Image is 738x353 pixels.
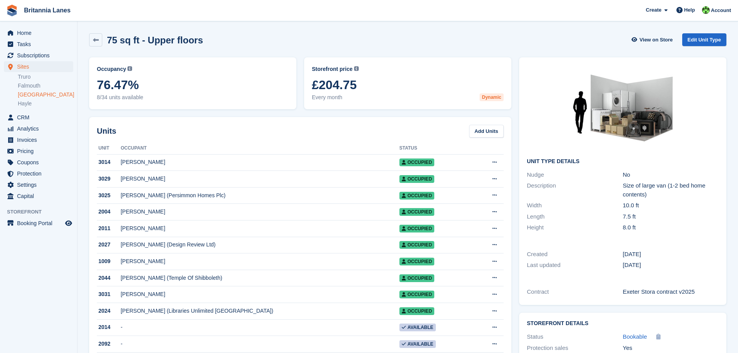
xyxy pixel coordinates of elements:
[527,250,623,259] div: Created
[17,179,64,190] span: Settings
[4,218,73,229] a: menu
[527,261,623,270] div: Last updated
[527,201,623,210] div: Width
[17,50,64,61] span: Subscriptions
[623,181,719,199] div: Size of large van (1-2 bed home contents)
[527,320,719,327] h2: Storefront Details
[565,65,681,152] img: 75-sqft-unit.jpg
[623,212,719,221] div: 7.5 ft
[97,257,120,265] div: 1009
[4,123,73,134] a: menu
[97,191,120,200] div: 3025
[354,66,359,71] img: icon-info-grey-7440780725fd019a000dd9b08b2336e03edf1995a4989e88bcd33f0948082b44.svg
[97,175,120,183] div: 3029
[527,181,623,199] div: Description
[7,208,77,216] span: Storefront
[97,274,120,282] div: 2044
[623,201,719,210] div: 10.0 ft
[623,250,719,259] div: [DATE]
[97,78,289,92] span: 76.47%
[4,146,73,157] a: menu
[120,175,399,183] div: [PERSON_NAME]
[6,5,18,16] img: stora-icon-8386f47178a22dfd0bd8f6a31ec36ba5ce8667c1dd55bd0f319d3a0aa187defe.svg
[120,142,399,155] th: Occupant
[469,125,504,138] a: Add Units
[120,158,399,166] div: [PERSON_NAME]
[17,28,64,38] span: Home
[527,344,623,353] div: Protection sales
[623,288,719,296] div: Exeter Stora contract v2025
[120,336,399,353] td: -
[64,219,73,228] a: Preview store
[702,6,710,14] img: Robert Parr
[399,307,434,315] span: Occupied
[120,241,399,249] div: [PERSON_NAME] (Design Review Ltd)
[4,28,73,38] a: menu
[4,39,73,50] a: menu
[97,307,120,315] div: 2024
[17,61,64,72] span: Sites
[399,340,436,348] span: Available
[97,224,120,232] div: 2011
[97,142,120,155] th: Unit
[17,146,64,157] span: Pricing
[97,125,116,137] h2: Units
[527,223,623,232] div: Height
[4,191,73,201] a: menu
[646,6,661,14] span: Create
[120,257,399,265] div: [PERSON_NAME]
[97,241,120,249] div: 2027
[18,73,73,81] a: Truro
[97,208,120,216] div: 2004
[4,50,73,61] a: menu
[527,332,623,341] div: Status
[623,261,719,270] div: [DATE]
[120,274,399,282] div: [PERSON_NAME] (Temple Of Shibboleth)
[97,93,289,102] span: 8/34 units available
[17,39,64,50] span: Tasks
[120,208,399,216] div: [PERSON_NAME]
[399,158,434,166] span: Occupied
[97,290,120,298] div: 3031
[684,6,695,14] span: Help
[18,100,73,107] a: Hayle
[399,274,434,282] span: Occupied
[4,157,73,168] a: menu
[17,157,64,168] span: Coupons
[312,65,353,73] span: Storefront price
[97,340,120,348] div: 2092
[527,212,623,221] div: Length
[120,319,399,336] td: -
[120,290,399,298] div: [PERSON_NAME]
[399,258,434,265] span: Occupied
[623,344,719,353] div: Yes
[97,158,120,166] div: 3014
[399,324,436,331] span: Available
[17,112,64,123] span: CRM
[640,36,673,44] span: View on Store
[399,175,434,183] span: Occupied
[18,82,73,90] a: Falmouth
[527,288,623,296] div: Contract
[4,179,73,190] a: menu
[21,4,74,17] a: Britannia Lanes
[17,218,64,229] span: Booking Portal
[4,112,73,123] a: menu
[18,91,73,98] a: [GEOGRAPHIC_DATA]
[312,93,504,102] span: Every month
[120,224,399,232] div: [PERSON_NAME]
[127,66,132,71] img: icon-info-grey-7440780725fd019a000dd9b08b2336e03edf1995a4989e88bcd33f0948082b44.svg
[17,134,64,145] span: Invoices
[399,208,434,216] span: Occupied
[682,33,726,46] a: Edit Unit Type
[17,123,64,134] span: Analytics
[399,291,434,298] span: Occupied
[120,307,399,315] div: [PERSON_NAME] (Libraries Unlimited [GEOGRAPHIC_DATA])
[4,61,73,72] a: menu
[623,170,719,179] div: No
[480,93,504,101] div: Dynamic
[97,323,120,331] div: 2014
[107,35,203,45] h2: 75 sq ft - Upper floors
[399,192,434,200] span: Occupied
[17,168,64,179] span: Protection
